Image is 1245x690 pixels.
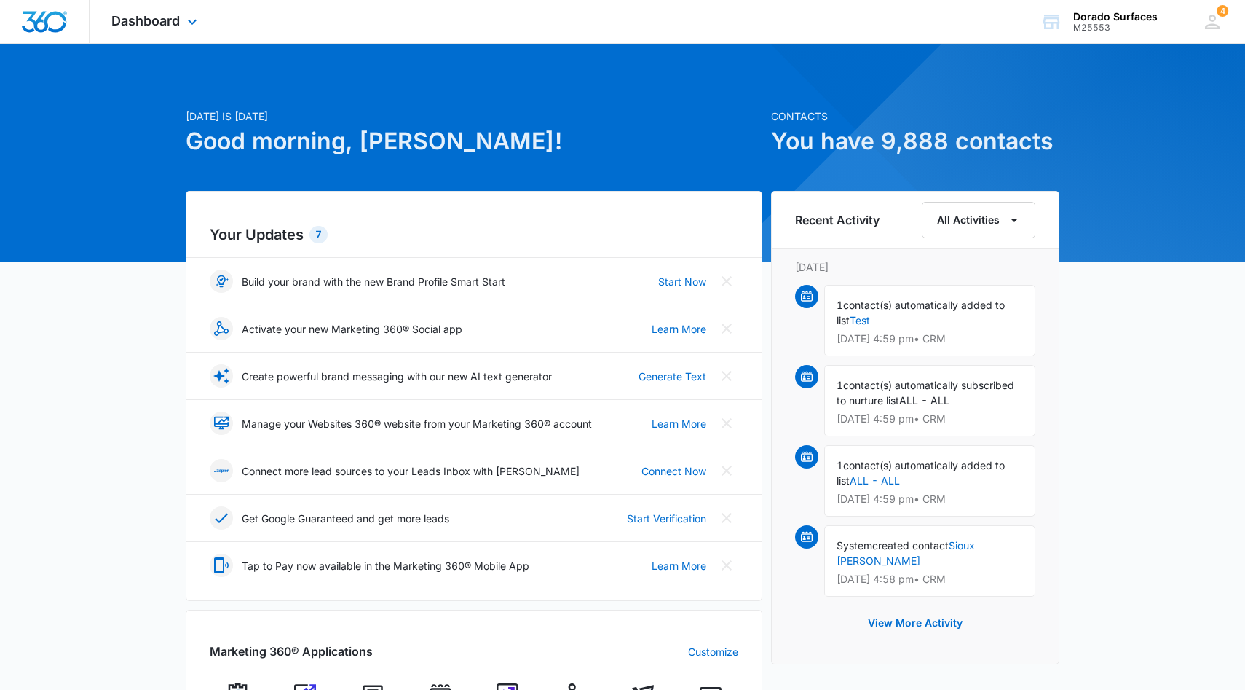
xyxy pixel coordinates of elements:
p: [DATE] is [DATE] [186,109,762,124]
p: [DATE] [795,259,1035,275]
a: Generate Text [639,369,706,384]
h2: Marketing 360® Applications [210,643,373,660]
a: Learn More [652,416,706,431]
p: Build your brand with the new Brand Profile Smart Start [242,274,505,289]
p: Tap to Pay now available in the Marketing 360® Mobile App [242,558,529,573]
div: account name [1073,11,1158,23]
p: Get Google Guaranteed and get more leads [242,511,449,526]
p: Connect more lead sources to your Leads Inbox with [PERSON_NAME] [242,463,580,479]
button: Close [715,412,738,435]
span: created contact [872,539,949,552]
h1: Good morning, [PERSON_NAME]! [186,124,762,159]
p: [DATE] 4:59 pm • CRM [837,414,1023,424]
span: contact(s) automatically added to list [837,299,1005,326]
div: 7 [309,226,328,243]
a: Customize [688,644,738,659]
div: account id [1073,23,1158,33]
p: Contacts [771,109,1059,124]
button: Close [715,554,738,577]
span: 1 [837,299,843,311]
button: Close [715,506,738,530]
span: ALL - ALL [899,394,949,407]
h1: You have 9,888 contacts [771,124,1059,159]
span: contact(s) automatically added to list [837,459,1005,487]
h6: Recent Activity [795,211,880,229]
button: Close [715,317,738,340]
p: Manage your Websites 360® website from your Marketing 360® account [242,416,592,431]
span: Dashboard [111,13,180,28]
span: 1 [837,379,843,391]
button: View More Activity [853,605,977,640]
span: System [837,539,872,552]
button: All Activities [922,202,1035,238]
a: Learn More [652,321,706,337]
a: Connect Now [641,463,706,479]
span: contact(s) automatically subscribed to nurture list [837,379,1014,407]
button: Close [715,459,738,482]
span: 1 [837,459,843,471]
a: Start Now [658,274,706,289]
a: ALL - ALL [850,474,900,487]
p: Activate your new Marketing 360® Social app [242,321,462,337]
h2: Your Updates [210,224,738,246]
p: [DATE] 4:59 pm • CRM [837,334,1023,344]
p: [DATE] 4:59 pm • CRM [837,494,1023,504]
a: Start Verification [627,511,706,526]
p: Create powerful brand messaging with our new AI text generator [242,369,552,384]
button: Close [715,364,738,388]
a: Learn More [652,558,706,573]
button: Close [715,270,738,293]
a: Test [850,314,870,326]
div: notifications count [1217,5,1228,17]
p: [DATE] 4:58 pm • CRM [837,574,1023,584]
span: 4 [1217,5,1228,17]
